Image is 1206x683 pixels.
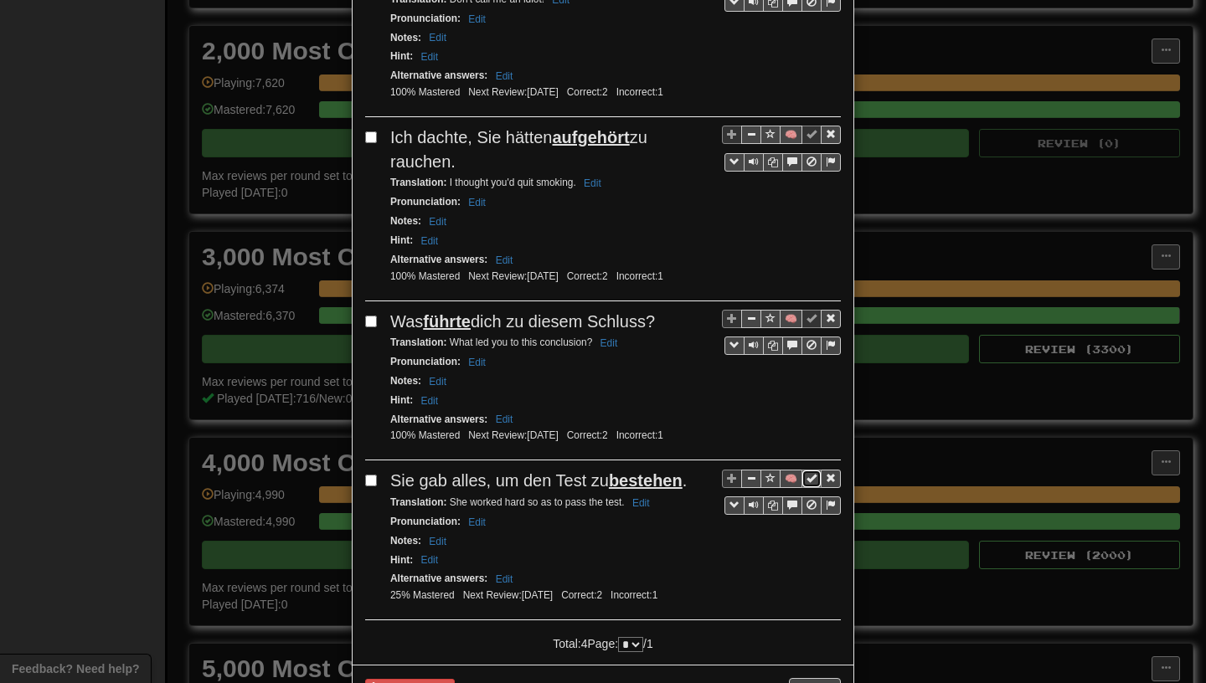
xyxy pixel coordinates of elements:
button: Edit [415,232,443,250]
button: Edit [463,353,491,372]
strong: Hint : [390,554,413,566]
button: Edit [415,551,443,569]
strong: Notes : [390,215,421,227]
strong: Notes : [390,535,421,547]
strong: Alternative answers : [390,573,487,584]
button: Edit [491,251,518,270]
li: Next Review: [DATE] [464,429,562,443]
li: Correct: 2 [563,270,612,284]
div: Sentence controls [724,153,841,172]
button: Edit [491,410,518,429]
li: 100% Mastered [386,270,464,284]
div: Sentence controls [724,336,841,355]
small: I thought you'd quit smoking. [390,177,606,188]
li: Correct: 2 [557,588,606,603]
button: Edit [595,334,623,352]
strong: Notes : [390,375,421,387]
li: Correct: 2 [563,429,612,443]
button: Edit [627,494,655,512]
button: Edit [579,174,606,193]
strong: Pronunciation : [390,356,461,367]
u: bestehen [609,471,683,490]
u: führte [423,312,471,331]
strong: Hint : [390,50,413,62]
strong: Hint : [390,234,413,246]
strong: Alternative answers : [390,254,487,265]
div: Sentence controls [722,310,841,356]
li: Next Review: [DATE] [464,270,562,284]
strong: Translation : [390,336,446,348]
button: 🧠 [780,126,802,144]
strong: Notes : [390,32,421,44]
div: Sentence controls [722,126,841,172]
strong: Pronunciation : [390,196,461,208]
strong: Alternative answers : [390,69,487,81]
button: Edit [463,193,491,212]
strong: Translation : [390,177,446,188]
div: Total: 4 Page: / 1 [519,629,686,652]
strong: Alternative answers : [390,413,487,425]
span: Sie gab alles, um den Test zu . [390,471,687,490]
li: 100% Mastered [386,85,464,100]
button: Edit [463,513,491,532]
strong: Pronunciation : [390,516,461,527]
span: Was dich zu diesem Schluss? [390,312,655,331]
button: Edit [424,532,451,551]
strong: Pronunciation : [390,13,461,24]
li: Incorrect: 1 [606,588,662,603]
button: Edit [415,392,443,410]
button: Edit [415,48,443,66]
li: Correct: 2 [563,85,612,100]
div: Sentence controls [722,469,841,515]
button: Edit [463,10,491,28]
strong: Hint : [390,394,413,406]
li: Incorrect: 1 [612,85,667,100]
li: Next Review: [DATE] [464,85,562,100]
button: Edit [424,213,451,231]
button: Edit [424,28,451,47]
button: 🧠 [780,470,802,488]
button: 🧠 [780,310,802,328]
small: She worked hard so as to pass the test. [390,496,655,508]
button: Edit [491,67,518,85]
li: 25% Mastered [386,588,459,603]
li: Incorrect: 1 [612,270,667,284]
li: Incorrect: 1 [612,429,667,443]
button: Edit [491,570,518,588]
small: What led you to this conclusion? [390,336,622,348]
li: Next Review: [DATE] [459,588,557,603]
u: aufgehört [552,128,629,146]
div: Sentence controls [724,496,841,515]
span: Ich dachte, Sie hätten zu rauchen. [390,128,647,171]
strong: Translation : [390,496,446,508]
button: Edit [424,372,451,391]
li: 100% Mastered [386,429,464,443]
